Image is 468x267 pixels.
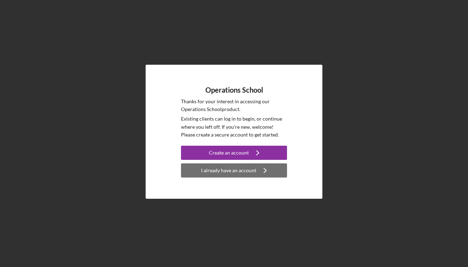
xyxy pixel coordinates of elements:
button: I already have an account [181,163,287,178]
div: I already have an account [201,163,256,178]
div: Create an account [209,146,249,160]
h4: Operations School [205,86,263,94]
p: Thanks for your interest in accessing our Operations School product. [181,98,287,114]
button: Create an account [181,146,287,160]
a: Create an account [181,146,287,162]
p: Existing clients can log in to begin, or continue where you left off. If you're new, welcome! Ple... [181,115,287,139]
